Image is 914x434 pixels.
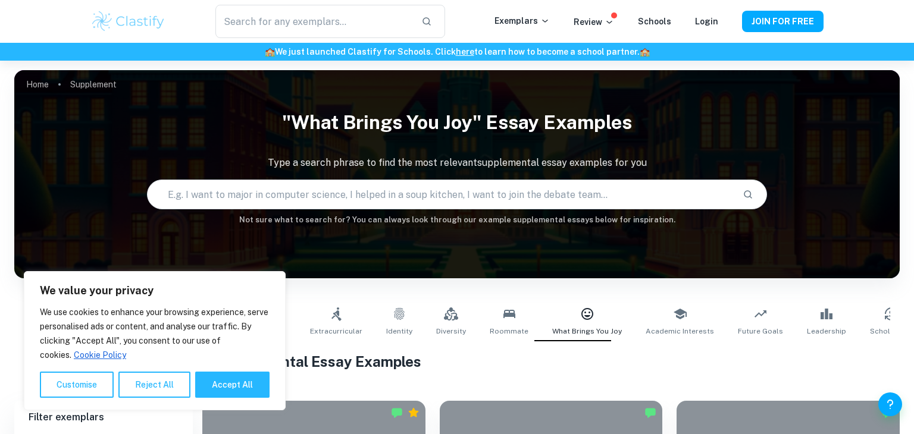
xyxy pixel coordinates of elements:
button: Accept All [195,372,270,398]
a: Login [695,17,718,26]
p: We value your privacy [40,284,270,298]
span: Scholarship [870,326,912,336]
button: Search [738,184,758,205]
span: What Brings You Joy [552,326,622,336]
span: Identity [386,326,412,336]
h6: Not sure what to search for? You can always look through our example supplemental essays below fo... [14,214,900,226]
span: Future Goals [738,326,783,336]
h1: "What Brings You Joy" Supplemental Essay Examples [58,351,855,372]
input: E.g. I want to major in computer science, I helped in a soup kitchen, I want to join the debate t... [148,178,733,211]
img: Clastify logo [90,10,166,33]
button: Reject All [118,372,190,398]
img: Marked [644,407,656,419]
span: Academic Interests [646,326,714,336]
button: Help and Feedback [878,392,902,416]
span: 🏫 [640,47,650,56]
h6: We just launched Clastify for Schools. Click to learn how to become a school partner. [2,45,912,58]
a: here [456,47,474,56]
img: Marked [391,407,403,419]
span: Leadership [807,326,846,336]
span: Diversity [436,326,466,336]
h6: Filter exemplars [14,401,193,434]
h1: "What Brings You Joy" Essay Examples [14,103,900,141]
a: Cookie Policy [73,350,127,360]
p: Type a search phrase to find the most relevant supplemental essay examples for you [14,156,900,170]
p: We use cookies to enhance your browsing experience, serve personalised ads or content, and analys... [40,305,270,362]
p: Exemplars [494,14,550,27]
div: Premium [408,407,420,419]
input: Search for any exemplars... [215,5,412,38]
span: Roommate [490,326,528,336]
button: JOIN FOR FREE [742,11,824,32]
p: Supplement [70,78,117,91]
a: Schools [638,17,671,26]
span: Extracurricular [310,326,362,336]
span: 🏫 [265,47,275,56]
a: Home [26,76,49,93]
div: We value your privacy [24,271,286,410]
button: Customise [40,372,114,398]
p: Review [574,15,614,29]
